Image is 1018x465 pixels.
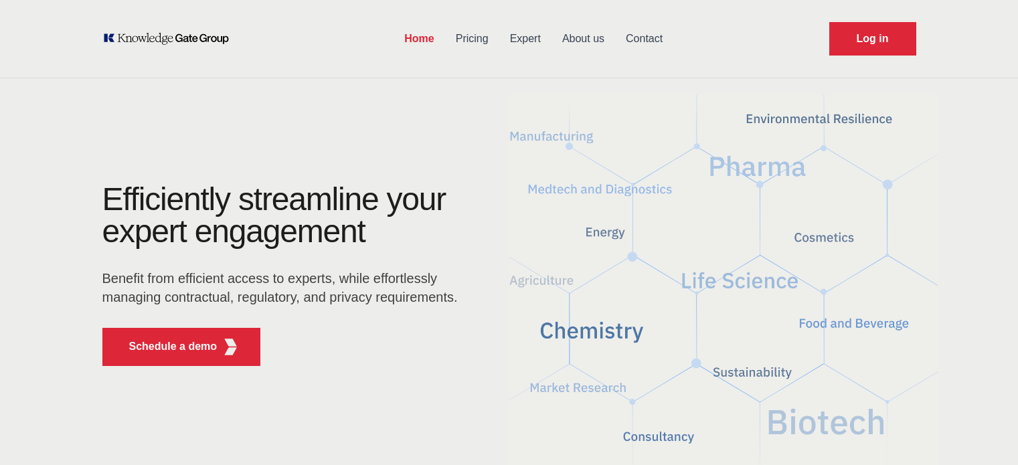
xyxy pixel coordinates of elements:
[102,328,261,366] button: Schedule a demoKGG Fifth Element RED
[129,339,218,355] p: Schedule a demo
[102,32,238,45] a: KOL Knowledge Platform: Talk to Key External Experts (KEE)
[499,21,552,56] a: Expert
[102,269,466,306] p: Benefit from efficient access to experts, while effortlessly managing contractual, regulatory, an...
[552,21,615,56] a: About us
[829,22,916,56] a: Request Demo
[615,21,673,56] a: Contact
[394,21,444,56] a: Home
[102,181,446,249] h1: Efficiently streamline your expert engagement
[445,21,499,56] a: Pricing
[222,339,239,355] img: KGG Fifth Element RED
